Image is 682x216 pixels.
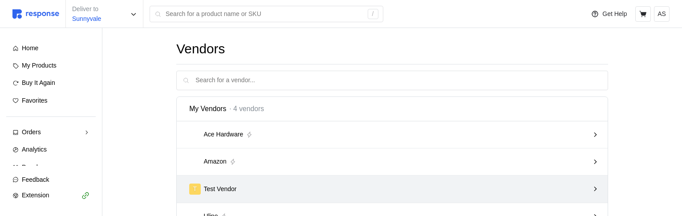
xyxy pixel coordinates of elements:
p: Get Help [602,9,627,19]
input: Search for a vendor... [195,71,601,90]
span: People [22,164,41,171]
button: Get Help [586,6,632,23]
h1: Vendors [176,40,608,58]
a: Favorites [6,93,96,109]
span: Feedback [22,176,49,183]
p: AS [658,9,666,19]
a: Buy It Again [6,75,96,91]
p: Test Vendor [204,184,237,194]
span: · 4 vendors [229,103,264,114]
p: Amazon [204,157,227,167]
p: T [193,184,197,194]
span: Buy It Again [22,79,55,86]
p: Deliver to [72,4,101,14]
a: People [6,160,96,176]
p: Sunnyvale [72,14,101,24]
a: Analytics [6,142,96,158]
span: Favorites [22,97,48,104]
span: Home [22,44,38,52]
a: My Products [6,58,96,74]
div: / [368,9,378,20]
span: My Vendors [189,103,226,114]
img: svg%3e [12,9,59,19]
button: AS [654,6,670,22]
button: Extension [6,188,96,204]
span: My Products [22,62,57,69]
a: Orders [6,124,96,140]
a: Home [6,40,96,56]
div: Orders [22,128,80,137]
span: Analytics [22,146,47,153]
span: Extension [22,192,49,199]
input: Search for a product name or SKU [166,6,363,22]
button: Feedback [6,172,96,188]
p: Ace Hardware [204,130,244,140]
